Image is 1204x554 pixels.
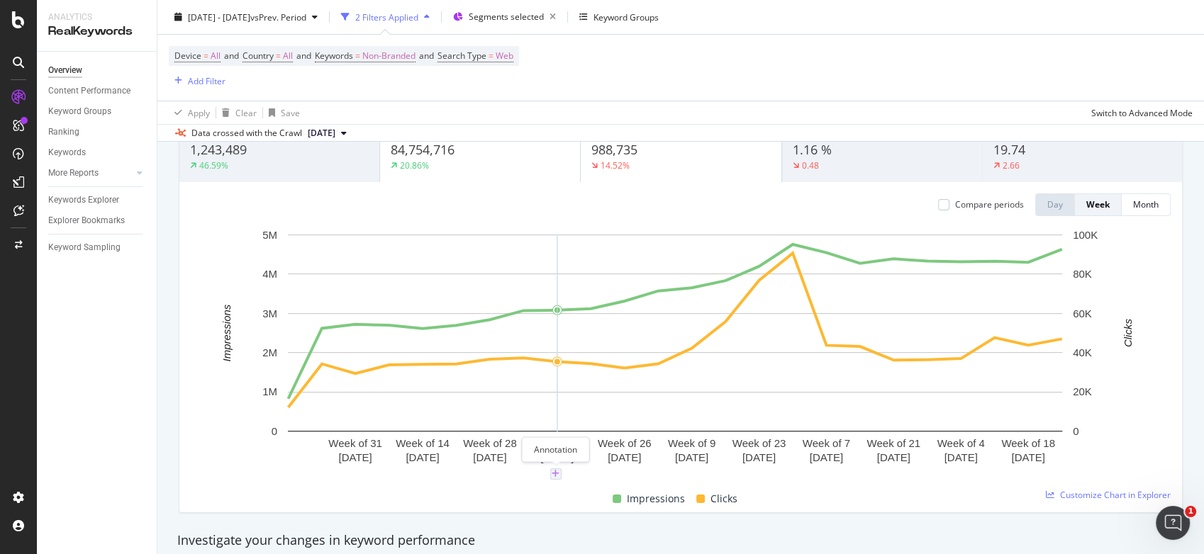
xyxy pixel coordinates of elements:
div: Add Filter [188,74,225,86]
span: Customize Chart in Explorer [1060,489,1171,501]
div: Switch to Advanced Mode [1091,106,1193,118]
text: Week of 4 [937,437,985,449]
span: All [283,46,293,66]
button: Clear [216,101,257,124]
span: Non-Branded [362,46,416,66]
div: A chart. [191,227,1159,474]
span: 2025 Aug. 31st [308,127,335,140]
iframe: Intercom live chat [1156,506,1190,540]
a: Explorer Bookmarks [48,213,147,228]
div: Keywords Explorer [48,193,119,208]
div: 0.48 [802,159,819,171]
text: 5M [262,229,277,241]
span: Impressions [627,490,685,507]
a: Keyword Groups [48,104,147,119]
div: More Reports [48,166,99,181]
button: Segments selected [447,6,562,28]
text: [DATE] [1011,451,1044,463]
div: 20.86% [400,159,429,171]
text: 1M [262,385,277,397]
span: Device [174,50,201,62]
div: Investigate your changes in keyword performance [177,531,1184,550]
text: Week of 26 [598,437,652,449]
text: Week of 23 [732,437,786,449]
text: Clicks [1122,318,1134,346]
div: Day [1047,198,1063,210]
button: [DATE] - [DATE]vsPrev. Period [169,6,323,28]
text: 2M [262,346,277,358]
text: 40K [1073,346,1092,358]
text: [DATE] [944,451,978,463]
text: 0 [272,425,277,437]
div: Overview [48,63,82,78]
span: Clicks [710,490,737,507]
span: and [224,50,239,62]
text: [DATE] [406,451,439,463]
button: Switch to Advanced Mode [1086,101,1193,124]
div: Keyword Sampling [48,240,121,255]
div: Clear [235,106,257,118]
div: Data crossed with the Crawl [191,127,302,140]
span: Segments selected [469,11,544,23]
span: and [296,50,311,62]
text: Week of 21 [866,437,920,449]
div: Explorer Bookmarks [48,213,125,228]
div: 2 Filters Applied [355,11,418,23]
span: Web [496,46,513,66]
text: Week of 7 [803,437,850,449]
span: 1.16 % [793,141,832,158]
span: = [276,50,281,62]
button: Month [1122,193,1171,216]
button: Week [1075,193,1122,216]
div: Ranking [48,125,79,140]
a: Customize Chart in Explorer [1046,489,1171,501]
div: Annotation [522,437,589,462]
div: Keyword Groups [48,104,111,119]
text: Week of 18 [1001,437,1055,449]
div: Save [281,106,300,118]
span: = [489,50,494,62]
div: 46.59% [199,159,228,171]
div: Apply [188,106,210,118]
text: 0 [1073,425,1078,437]
a: Keyword Sampling [48,240,147,255]
text: 4M [262,268,277,280]
text: [DATE] [877,451,910,463]
text: Week of 14 [396,437,450,449]
button: Save [263,101,300,124]
text: [DATE] [608,451,641,463]
button: [DATE] [302,125,352,142]
text: 60K [1073,307,1092,320]
text: [DATE] [675,451,708,463]
button: Day [1035,193,1075,216]
span: Country [243,50,274,62]
div: RealKeywords [48,23,145,40]
span: [DATE] - [DATE] [188,11,250,23]
div: Content Performance [48,84,130,98]
text: [DATE] [810,451,843,463]
a: Overview [48,63,147,78]
div: Keywords [48,145,86,160]
span: and [419,50,434,62]
a: Keywords [48,145,147,160]
span: 19.74 [993,141,1025,158]
text: [DATE] [742,451,776,463]
div: 2.66 [1003,159,1020,171]
span: 1,243,489 [190,141,247,158]
text: [DATE] [473,451,506,463]
text: 3M [262,307,277,320]
button: Add Filter [169,72,225,89]
text: [DATE] [338,451,372,463]
a: Ranking [48,125,147,140]
div: 14.52% [601,159,630,171]
div: Keyword Groups [593,11,659,23]
span: Keywords [315,50,353,62]
text: 100K [1073,229,1098,241]
button: 2 Filters Applied [335,6,435,28]
a: More Reports [48,166,133,181]
button: Apply [169,101,210,124]
div: Week [1086,198,1110,210]
text: Week of 31 [328,437,382,449]
button: Keyword Groups [574,6,664,28]
div: plus [550,468,562,480]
